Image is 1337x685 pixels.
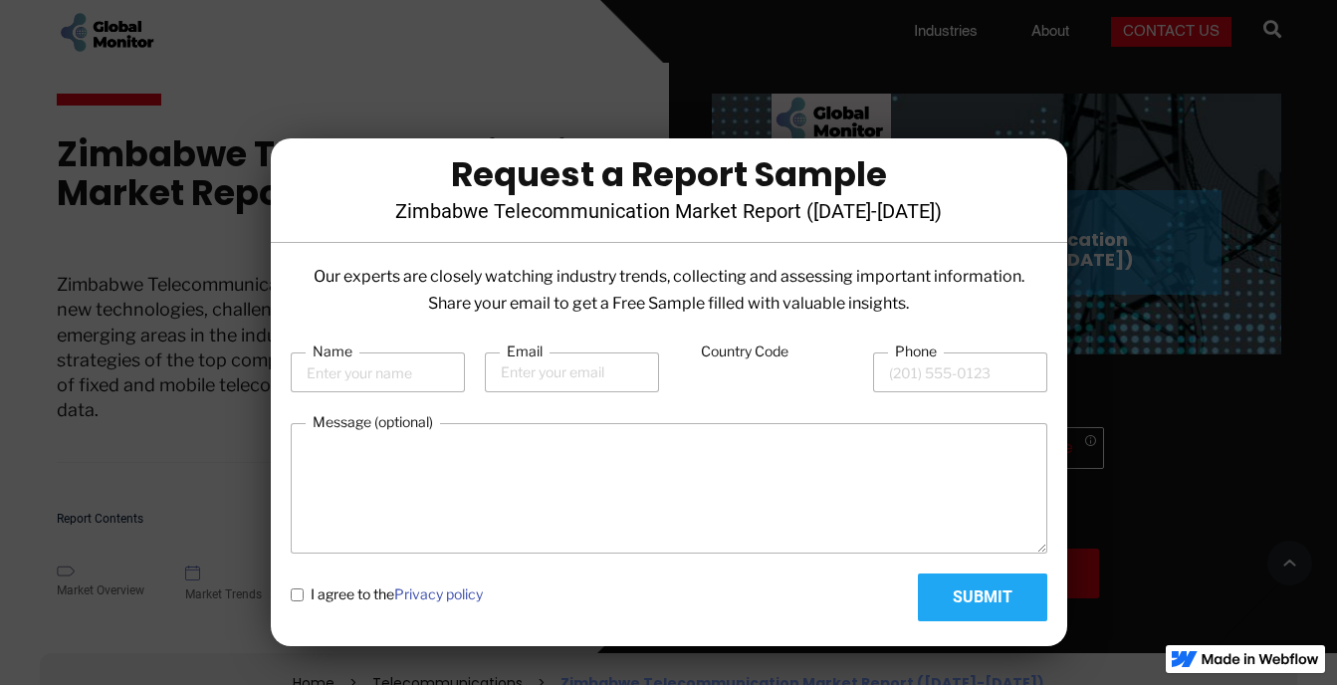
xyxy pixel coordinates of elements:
form: Email Form-Report Page [291,342,1047,621]
img: Made in Webflow [1202,653,1319,665]
input: I agree to thePrivacy policy [291,588,304,601]
span: I agree to the [311,584,483,604]
input: Enter your name [291,352,465,392]
label: Name [306,342,359,361]
p: Our experts are closely watching industry trends, collecting and assessing important information.... [291,263,1047,317]
input: Submit [918,573,1047,621]
input: (201) 555-0123 [873,352,1047,392]
label: Message (optional) [306,412,440,432]
div: Request a Report Sample [301,158,1037,190]
label: Email [500,342,550,361]
a: Privacy policy [394,585,483,602]
label: Phone [888,342,944,361]
label: Country Code [694,342,795,361]
input: Enter your email [485,352,659,392]
h4: Zimbabwe Telecommunication Market Report ([DATE]-[DATE]) [301,200,1037,222]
